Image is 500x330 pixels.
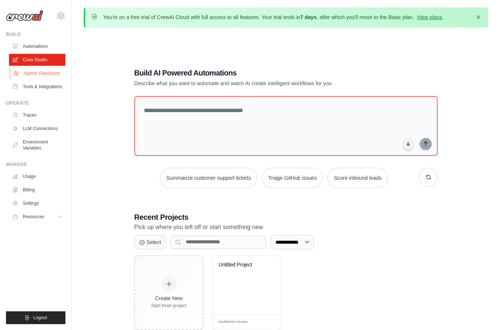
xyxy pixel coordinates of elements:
a: View plans [417,14,442,20]
button: Summarize customer support tickets [160,168,257,188]
button: Get new suggestions [419,168,438,186]
h3: Recent Projects [134,212,438,222]
div: Build [6,31,65,37]
div: Create New [151,294,186,302]
p: Describe what you want to automate and watch AI create intelligent workflows for you [134,80,385,87]
button: Click to speak your automation idea [402,139,414,150]
a: Automations [9,40,65,52]
span: Resources [23,214,44,220]
a: Tools & Integrations [9,81,65,93]
a: Crew Studio [9,54,65,66]
a: Traces [9,109,65,121]
p: You're on a free trial of CrewAI Cloud with full access to all features. Your trial ends in , aft... [103,13,444,21]
div: Untitled Project [219,262,264,268]
strong: 7 days [300,14,317,20]
div: Manage [6,161,65,167]
button: Select [134,235,166,249]
span: Logout [33,315,47,321]
button: Resources [9,211,65,223]
p: Pick up where you left off or start something new [134,222,438,232]
img: Logo [6,10,43,21]
a: Settings [9,197,65,209]
button: Logout [6,311,65,324]
button: Triage GitHub issues [262,168,323,188]
a: LLM Connections [9,123,65,135]
a: Usage [9,170,65,182]
button: Score inbound leads [327,168,388,188]
a: Environment Variables [9,136,65,154]
a: Billing [9,184,65,196]
span: Modified 30 minutes [219,320,248,325]
a: Agents Repository [10,67,66,79]
h1: Build AI Powered Automations [134,68,385,78]
div: Start fresh project [151,303,186,309]
div: Operate [6,100,65,106]
span: Edit [263,320,270,325]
